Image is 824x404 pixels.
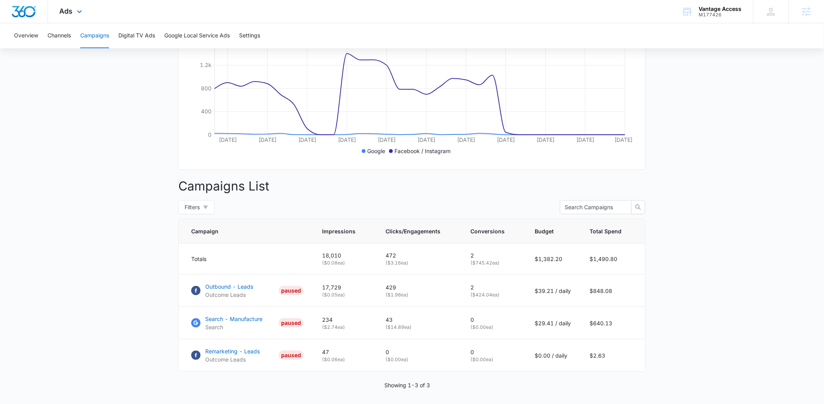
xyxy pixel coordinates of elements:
[219,136,237,143] tspan: [DATE]
[48,23,71,48] button: Channels
[178,177,646,196] p: Campaigns List
[191,255,303,263] div: Totals
[470,251,516,259] p: 2
[298,136,316,143] tspan: [DATE]
[185,203,200,212] span: Filters
[535,287,571,295] p: $39.21 / daily
[394,147,451,155] p: Facebook / Instagram
[201,85,211,92] tspan: 800
[322,251,367,259] p: 18,010
[60,7,73,15] span: Ads
[118,23,155,48] button: Digital TV Ads
[200,62,211,68] tspan: 1.2k
[699,12,742,18] div: account id
[239,23,260,48] button: Settings
[279,351,303,360] div: PAUSED
[322,283,367,291] p: 17,729
[378,136,396,143] tspan: [DATE]
[386,316,452,324] p: 43
[367,147,385,155] p: Google
[164,23,230,48] button: Google Local Service Ads
[497,136,515,143] tspan: [DATE]
[191,282,303,299] a: FacebookOutbound - LeadsOutcome LeadsPAUSED
[191,315,303,331] a: Google AdsSearch - ManufactureSearchPAUSED
[535,319,571,327] p: $29.41 / daily
[279,318,303,328] div: PAUSED
[386,356,452,363] p: ( $0.00 ea)
[259,136,276,143] tspan: [DATE]
[191,347,303,363] a: FacebookRemarketing - LeadsOutcome LeadsPAUSED
[386,283,452,291] p: 429
[386,251,452,259] p: 472
[205,347,260,355] p: Remarketing - Leads
[191,286,201,295] img: Facebook
[279,286,303,295] div: PAUSED
[322,316,367,324] p: 234
[191,227,292,235] span: Campaign
[565,203,621,212] input: Search Campaigns
[535,351,571,360] p: $0.00 / daily
[322,348,367,356] p: 47
[208,131,211,138] tspan: 0
[205,323,262,331] p: Search
[632,204,645,210] span: search
[614,136,632,143] tspan: [DATE]
[386,291,452,298] p: ( $1.98 ea)
[386,348,452,356] p: 0
[14,23,38,48] button: Overview
[580,339,645,372] td: $2.63
[386,324,452,331] p: ( $14.89 ea)
[385,381,430,389] p: Showing 1-3 of 3
[322,356,367,363] p: ( $0.06 ea)
[576,136,594,143] tspan: [DATE]
[580,275,645,307] td: $848.08
[470,259,516,266] p: ( $745.42 ea)
[322,291,367,298] p: ( $0.05 ea)
[205,355,260,363] p: Outcome Leads
[201,108,211,115] tspan: 400
[417,136,435,143] tspan: [DATE]
[590,227,622,235] span: Total Spend
[535,255,571,263] p: $1,382.20
[535,227,560,235] span: Budget
[322,227,356,235] span: Impressions
[470,283,516,291] p: 2
[178,200,215,214] button: Filters
[205,282,253,291] p: Outbound - Leads
[470,324,516,331] p: ( $0.00 ea)
[537,136,555,143] tspan: [DATE]
[80,23,109,48] button: Campaigns
[580,243,645,275] td: $1,490.80
[580,307,645,339] td: $640.13
[470,348,516,356] p: 0
[338,136,356,143] tspan: [DATE]
[699,6,742,12] div: account name
[191,318,201,328] img: Google Ads
[191,351,201,360] img: Facebook
[457,136,475,143] tspan: [DATE]
[470,227,505,235] span: Conversions
[470,291,516,298] p: ( $424.04 ea)
[386,259,452,266] p: ( $3.16 ea)
[205,291,253,299] p: Outcome Leads
[470,356,516,363] p: ( $0.00 ea)
[386,227,440,235] span: Clicks/Engagements
[205,315,262,323] p: Search - Manufacture
[470,316,516,324] p: 0
[322,324,367,331] p: ( $2.74 ea)
[631,200,645,214] button: search
[322,259,367,266] p: ( $0.08 ea)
